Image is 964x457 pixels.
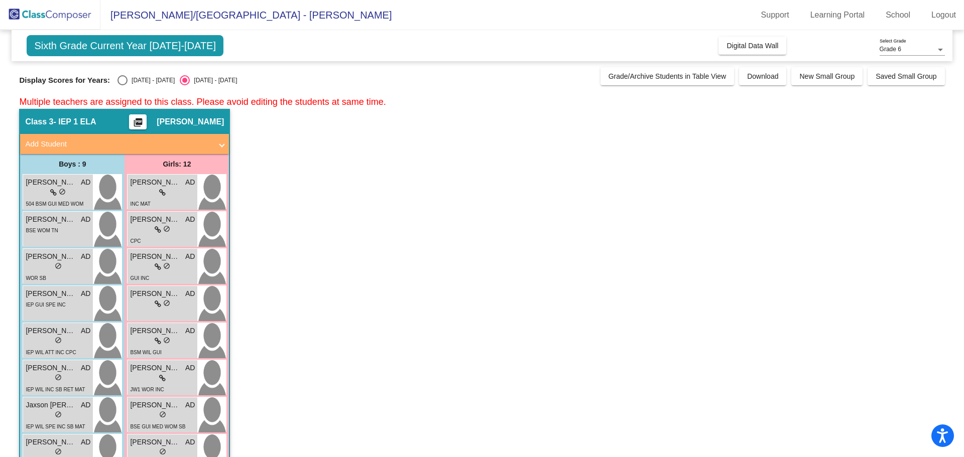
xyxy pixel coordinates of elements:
span: AD [81,363,90,373]
span: [PERSON_NAME] [26,363,76,373]
span: 504 BSM GUI MED WOM SPE ATT CPC TN [26,201,83,217]
div: [DATE] - [DATE] [128,76,175,85]
span: Sixth Grade Current Year [DATE]-[DATE] [27,35,223,56]
span: JW1 WOR INC [130,387,164,392]
span: [PERSON_NAME] [26,214,76,225]
span: New Small Group [799,72,855,80]
span: BSM WIL GUI [130,350,161,355]
span: AD [81,214,90,225]
span: do_not_disturb_alt [163,337,170,344]
mat-radio-group: Select an option [117,75,237,85]
a: School [878,7,918,23]
span: AD [185,251,195,262]
span: Multiple teachers are assigned to this class. Please avoid editing the students at same time. [19,97,386,107]
span: Digital Data Wall [727,42,778,50]
span: AD [185,437,195,447]
button: Saved Small Group [868,67,944,85]
span: AD [185,326,195,336]
button: Download [739,67,786,85]
span: do_not_disturb_alt [55,411,62,418]
a: Learning Portal [802,7,873,23]
span: [PERSON_NAME] [26,177,76,188]
span: AD [185,214,195,225]
span: do_not_disturb_alt [159,411,166,418]
span: [PERSON_NAME] [130,326,180,336]
span: IEP WIL ATT INC CPC [26,350,76,355]
span: Jaxson [PERSON_NAME] [26,400,76,410]
span: [PERSON_NAME]/[GEOGRAPHIC_DATA] - [PERSON_NAME] [100,7,392,23]
mat-expansion-panel-header: Add Student [20,134,229,154]
span: AD [81,288,90,299]
div: Girls: 12 [125,154,229,174]
span: [PERSON_NAME] [130,214,180,225]
span: do_not_disturb_alt [163,262,170,269]
span: CPC [130,238,141,244]
span: AD [81,251,90,262]
span: [PERSON_NAME] [26,288,76,299]
span: - IEP 1 ELA [53,117,96,127]
span: AD [81,326,90,336]
div: [DATE] - [DATE] [190,76,237,85]
span: do_not_disturb_alt [55,262,62,269]
span: [PERSON_NAME] [157,117,224,127]
span: AD [185,400,195,410]
span: Grade 6 [880,46,901,53]
div: Boys : 9 [20,154,125,174]
button: New Small Group [791,67,863,85]
span: [PERSON_NAME] [130,251,180,262]
a: Logout [923,7,964,23]
a: Support [753,7,797,23]
span: GUI INC [GEOGRAPHIC_DATA] [130,275,182,291]
span: [PERSON_NAME] [130,363,180,373]
span: [PERSON_NAME] [130,177,180,188]
span: Grade/Archive Students in Table View [609,72,727,80]
span: AD [81,400,90,410]
span: AD [185,288,195,299]
span: Class 3 [25,117,53,127]
span: do_not_disturb_alt [55,448,62,455]
button: Grade/Archive Students in Table View [600,67,735,85]
mat-icon: picture_as_pdf [132,117,144,131]
span: IEP WIL INC SB RET MAT CPC [26,387,85,403]
span: [PERSON_NAME] [130,437,180,447]
span: [PERSON_NAME] [130,400,180,410]
button: Digital Data Wall [718,37,786,55]
span: IEP GUI SPE INC [26,302,65,308]
span: AD [185,363,195,373]
button: Print Students Details [129,114,147,129]
span: do_not_disturb_alt [55,337,62,344]
span: do_not_disturb_alt [163,225,170,232]
span: [PERSON_NAME] [130,288,180,299]
span: do_not_disturb_alt [59,188,66,195]
span: INC MAT [130,201,150,207]
span: IEP WIL SPE INC SB MAT CPC [26,424,85,440]
span: BSE WOM TN [26,228,58,233]
span: do_not_disturb_alt [159,448,166,455]
span: AD [185,177,195,188]
span: do_not_disturb_alt [163,299,170,307]
span: [PERSON_NAME] [26,326,76,336]
mat-panel-title: Add Student [25,138,212,150]
span: do_not_disturb_alt [55,374,62,381]
span: [PERSON_NAME] [26,437,76,447]
span: Display Scores for Years: [19,76,110,85]
span: BSE GUI MED WOM SB CPC TN [130,424,185,440]
span: Download [747,72,778,80]
span: Saved Small Group [876,72,936,80]
span: AD [81,177,90,188]
span: [PERSON_NAME] [26,251,76,262]
span: WOR SB [26,275,46,281]
span: AD [81,437,90,447]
